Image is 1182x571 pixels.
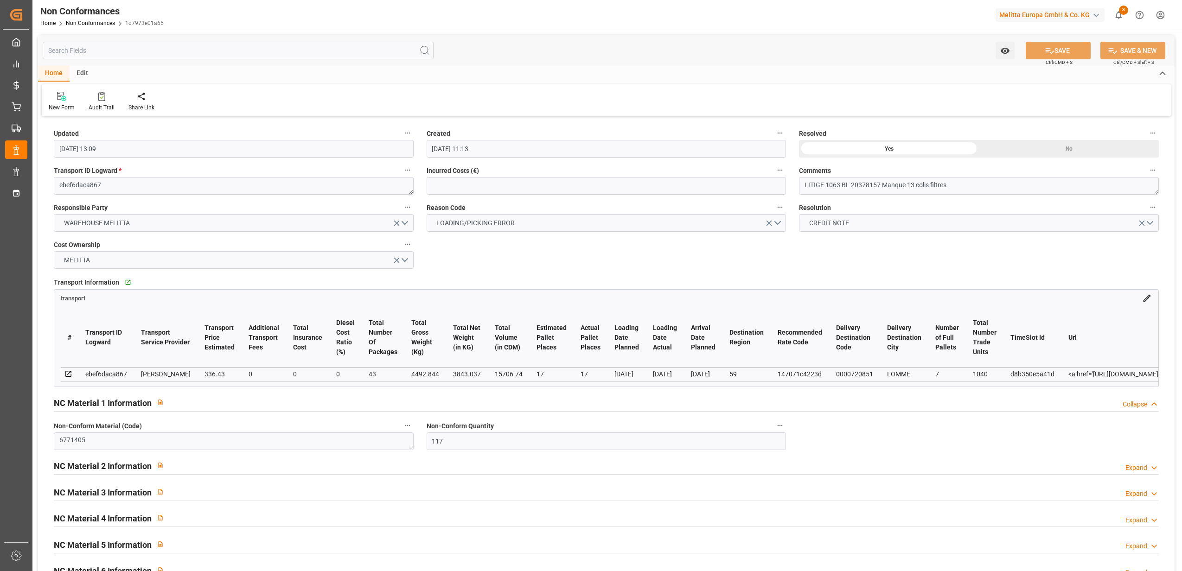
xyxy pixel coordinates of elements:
button: open menu [427,214,786,232]
th: Loading Date Actual [646,308,684,368]
div: [DATE] [653,368,677,380]
div: Melitta Europa GmbH & Co. KG [996,8,1105,22]
span: Resolved [799,129,826,139]
textarea: 6771405 [54,432,414,450]
input: DD-MM-YYYY HH:MM [54,140,414,158]
th: Arrival Date Planned [684,308,722,368]
th: Transport ID Logward [78,308,134,368]
th: TimeSlot Id [1003,308,1061,368]
th: Total Gross Weight (Kg) [404,308,446,368]
th: Transport Price Estimated [198,308,242,368]
th: Total Number Of Packages [362,308,404,368]
div: Expand [1125,489,1147,499]
span: Transport Information [54,278,119,287]
span: transport [61,295,85,302]
button: open menu [799,214,1159,232]
div: 15706.74 [495,368,523,380]
span: WAREHOUSE MELITTA [59,218,134,228]
button: Reason Code [774,201,786,213]
span: LOADING/PICKING ERROR [432,218,519,228]
h2: NC Material 3 Information [54,486,152,499]
span: Non-Conform Quantity [427,421,494,431]
button: Created [774,127,786,139]
div: Edit [70,66,95,82]
th: Destination Region [722,308,771,368]
th: Total Volume (in CDM) [488,308,530,368]
span: Updated [54,129,79,139]
th: Recommended Rate Code [771,308,829,368]
div: Expand [1125,541,1147,551]
div: Share Link [128,103,154,112]
div: No [979,140,1159,158]
div: d8b350e5a41d [1010,368,1054,380]
button: Melitta Europa GmbH & Co. KG [996,6,1108,24]
button: Updated [402,127,414,139]
span: MELITTA [59,255,95,265]
span: 3 [1119,6,1128,15]
button: Resolution [1147,201,1159,213]
button: Incurred Costs (€) [774,164,786,176]
button: open menu [54,251,414,269]
th: Actual Pallet Places [574,308,607,368]
div: [DATE] [691,368,716,380]
th: Total Insurance Cost [286,308,329,368]
th: Delivery Destination Code [829,308,880,368]
span: Ctrl/CMD + Shift + S [1113,59,1154,66]
div: Expand [1125,463,1147,473]
div: 17 [537,368,567,380]
span: Non-Conform Material (Code) [54,421,142,431]
button: View description [152,509,169,527]
span: Responsible Party [54,203,108,213]
button: open menu [54,214,414,232]
div: Non Conformances [40,4,164,18]
span: Reason Code [427,203,466,213]
span: CREDIT NOTE [805,218,854,228]
div: Collapse [1123,400,1147,409]
span: Resolution [799,203,831,213]
div: Audit Trail [89,103,115,112]
div: Yes [799,140,979,158]
span: Ctrl/CMD + S [1046,59,1073,66]
div: 336.43 [204,368,235,380]
textarea: ebef6daca867 [54,177,414,195]
h2: NC Material 1 Information [54,397,152,409]
div: 3843.037 [453,368,481,380]
a: Home [40,20,56,26]
button: Responsible Party [402,201,414,213]
span: Incurred Costs (€) [427,166,479,176]
button: Non-Conform Material (Code) [402,419,414,431]
button: Non-Conform Quantity [774,419,786,431]
button: View description [152,457,169,474]
th: Diesel Cost Ratio (%) [329,308,362,368]
th: Delivery Destination City [880,308,928,368]
div: 0 [249,368,279,380]
div: LOMME [887,368,921,380]
a: Non Conformances [66,20,115,26]
span: Created [427,129,450,139]
th: Estimated Pallet Places [530,308,574,368]
th: Additional Transport Fees [242,308,286,368]
button: Cost Ownership [402,238,414,250]
div: Expand [1125,515,1147,525]
a: transport [61,294,85,301]
span: Cost Ownership [54,240,100,250]
button: Resolved [1147,127,1159,139]
button: SAVE [1026,42,1091,59]
div: 0000720851 [836,368,873,380]
div: 59 [729,368,764,380]
div: New Form [49,103,75,112]
div: 1040 [973,368,997,380]
div: 43 [369,368,397,380]
div: 4492.844 [411,368,439,380]
button: open menu [996,42,1015,59]
div: 0 [336,368,355,380]
button: show 3 new notifications [1108,5,1129,25]
div: [PERSON_NAME] [141,368,191,380]
th: Loading Date Planned [607,308,646,368]
th: Total Net Weight (in KG) [446,308,488,368]
div: 17 [581,368,601,380]
input: Search Fields [43,42,434,59]
h2: NC Material 4 Information [54,512,152,525]
textarea: LITIGE 1063 BL 20378157 Manque 13 colis filtres [799,177,1159,195]
input: DD-MM-YYYY HH:MM [427,140,786,158]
